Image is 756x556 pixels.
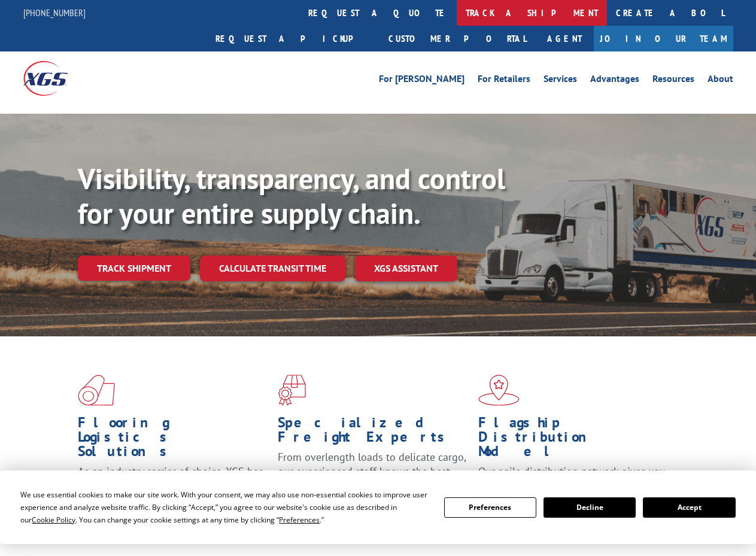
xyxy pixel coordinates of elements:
[478,375,520,406] img: xgs-icon-flagship-distribution-model-red
[590,74,639,87] a: Advantages
[78,375,115,406] img: xgs-icon-total-supply-chain-intelligence-red
[279,515,320,525] span: Preferences
[544,74,577,87] a: Services
[78,160,505,232] b: Visibility, transparency, and control for your entire supply chain.
[478,74,530,87] a: For Retailers
[544,497,636,518] button: Decline
[594,26,733,51] a: Join Our Team
[200,256,345,281] a: Calculate transit time
[278,450,469,503] p: From overlength loads to delicate cargo, our experienced staff knows the best way to move your fr...
[478,415,669,464] h1: Flagship Distribution Model
[207,26,379,51] a: Request a pickup
[278,375,306,406] img: xgs-icon-focused-on-flooring-red
[278,415,469,450] h1: Specialized Freight Experts
[355,256,457,281] a: XGS ASSISTANT
[32,515,75,525] span: Cookie Policy
[535,26,594,51] a: Agent
[478,464,666,507] span: Our agile distribution network gives you nationwide inventory management on demand.
[379,74,464,87] a: For [PERSON_NAME]
[78,464,263,507] span: As an industry carrier of choice, XGS has brought innovation and dedication to flooring logistics...
[379,26,535,51] a: Customer Portal
[652,74,694,87] a: Resources
[643,497,735,518] button: Accept
[78,256,190,281] a: Track shipment
[444,497,536,518] button: Preferences
[78,415,269,464] h1: Flooring Logistics Solutions
[20,488,429,526] div: We use essential cookies to make our site work. With your consent, we may also use non-essential ...
[708,74,733,87] a: About
[23,7,86,19] a: [PHONE_NUMBER]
